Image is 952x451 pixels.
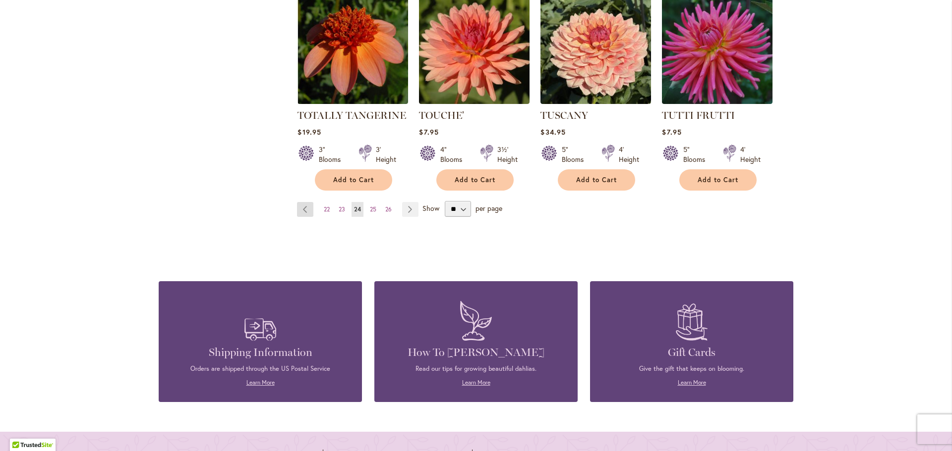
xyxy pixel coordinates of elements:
span: Add to Cart [576,176,617,184]
span: Add to Cart [698,176,738,184]
p: Orders are shipped through the US Postal Service [174,364,347,373]
span: $19.95 [297,127,321,137]
a: TUTTI FRUTTI [662,97,773,106]
span: 25 [370,205,376,213]
div: 4' Height [619,145,639,164]
div: 4' Height [740,145,761,164]
a: TOTALLY TANGERINE [297,109,406,121]
h4: How To [PERSON_NAME] [389,346,563,359]
iframe: Launch Accessibility Center [7,416,35,444]
span: Show [422,203,439,213]
a: Learn More [462,379,490,386]
p: Read our tips for growing beautiful dahlias. [389,364,563,373]
a: 25 [367,202,379,217]
div: 3' Height [376,145,396,164]
div: 4" Blooms [440,145,468,164]
a: TUTTI FRUTTI [662,109,735,121]
span: 22 [324,205,330,213]
span: $34.95 [540,127,565,137]
a: TUSCANY [540,97,651,106]
button: Add to Cart [679,169,757,191]
span: $7.95 [419,127,438,137]
a: 22 [321,202,332,217]
a: Learn More [246,379,275,386]
a: TOUCHE' [419,97,530,106]
span: 23 [339,205,345,213]
h4: Shipping Information [174,346,347,359]
a: TOTALLY TANGERINE [297,97,408,106]
a: Learn More [678,379,706,386]
a: TUSCANY [540,109,588,121]
a: 23 [336,202,348,217]
a: 26 [383,202,394,217]
button: Add to Cart [558,169,635,191]
h4: Gift Cards [605,346,778,359]
p: Give the gift that keeps on blooming. [605,364,778,373]
div: 5" Blooms [562,145,590,164]
span: Add to Cart [455,176,495,184]
span: 24 [354,205,361,213]
div: 5" Blooms [683,145,711,164]
div: 3" Blooms [319,145,347,164]
span: $7.95 [662,127,681,137]
button: Add to Cart [436,169,514,191]
span: Add to Cart [333,176,374,184]
div: 3½' Height [497,145,518,164]
a: TOUCHE' [419,109,464,121]
button: Add to Cart [315,169,392,191]
span: per page [476,203,502,213]
span: 26 [385,205,392,213]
